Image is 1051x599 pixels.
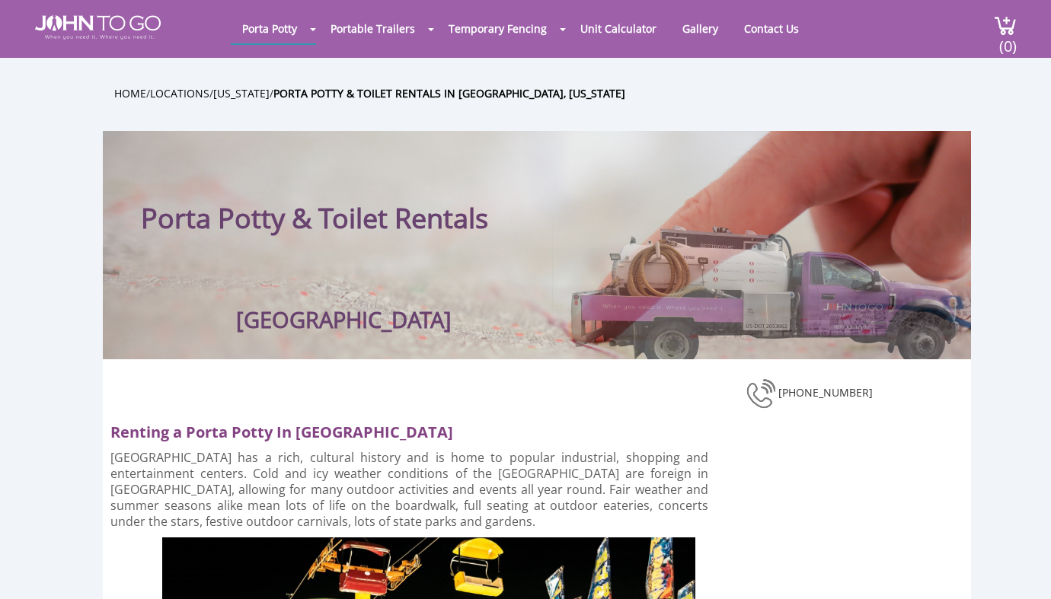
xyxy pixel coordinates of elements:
[236,317,452,321] h3: [GEOGRAPHIC_DATA]
[273,86,625,100] a: Porta Potty & Toilet Rentals in [GEOGRAPHIC_DATA], [US_STATE]
[110,450,708,530] p: [GEOGRAPHIC_DATA] has a rich, cultural history and is home to popular industrial, shopping and en...
[569,14,668,43] a: Unit Calculator
[994,15,1017,36] img: cart a
[552,218,963,359] img: Truck
[114,86,146,100] a: Home
[213,86,270,100] a: [US_STATE]
[990,538,1051,599] button: Live Chat
[671,14,730,43] a: Gallery
[231,14,308,43] a: Porta Potty
[150,86,209,100] a: Locations
[114,84,982,102] ul: / / /
[319,14,426,43] a: Portable Trailers
[746,377,963,410] div: [PHONE_NUMBER]
[437,14,558,43] a: Temporary Fencing
[998,24,1017,56] span: (0)
[141,161,632,234] h1: Porta Potty & Toilet Rentals
[733,14,810,43] a: Contact Us
[110,415,721,442] h2: Renting a Porta Potty In [GEOGRAPHIC_DATA]
[35,15,161,40] img: JOHN to go
[746,377,778,410] img: phone-number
